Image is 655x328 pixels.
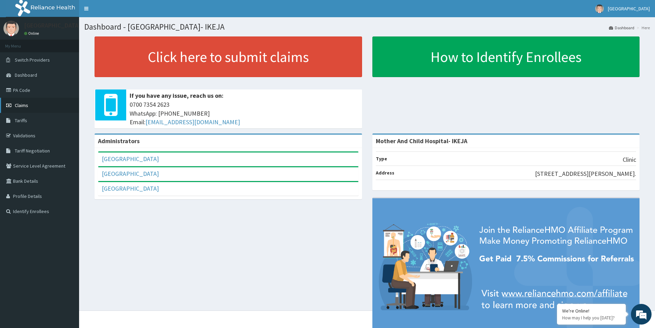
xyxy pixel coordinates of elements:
a: [EMAIL_ADDRESS][DOMAIN_NAME] [145,118,240,126]
img: User Image [3,21,19,36]
strong: Mother And Child Hospital- IKEJA [376,137,467,145]
p: Clinic [623,155,636,164]
h1: Dashboard - [GEOGRAPHIC_DATA]- IKEJA [84,22,650,31]
a: [GEOGRAPHIC_DATA] [102,155,159,163]
span: Claims [15,102,28,108]
span: [GEOGRAPHIC_DATA] [608,6,650,12]
p: How may I help you today? [562,315,621,321]
a: Dashboard [609,25,634,31]
b: Administrators [98,137,140,145]
a: How to Identify Enrollees [372,36,640,77]
span: Tariff Negotiation [15,148,50,154]
span: 0700 7354 2623 WhatsApp: [PHONE_NUMBER] Email: [130,100,359,127]
b: Address [376,170,394,176]
b: Type [376,156,387,162]
a: Click here to submit claims [95,36,362,77]
span: Dashboard [15,72,37,78]
img: User Image [595,4,604,13]
p: [GEOGRAPHIC_DATA] [24,22,81,29]
b: If you have any issue, reach us on: [130,92,223,99]
span: Tariffs [15,117,27,124]
a: [GEOGRAPHIC_DATA] [102,170,159,178]
a: [GEOGRAPHIC_DATA] [102,184,159,192]
li: Here [635,25,650,31]
p: [STREET_ADDRESS][PERSON_NAME]. [535,169,636,178]
span: Switch Providers [15,57,50,63]
a: Online [24,31,41,36]
div: We're Online! [562,308,621,314]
